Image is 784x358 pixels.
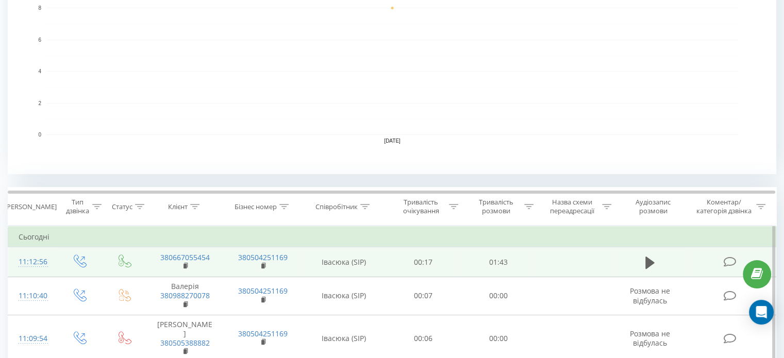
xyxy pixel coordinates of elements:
[112,202,132,211] div: Статус
[749,300,774,325] div: Open Intercom Messenger
[315,202,358,211] div: Співробітник
[38,37,41,43] text: 6
[38,5,41,11] text: 8
[238,286,288,296] a: 380504251169
[302,247,386,277] td: Івасюка (SIP)
[630,286,670,305] span: Розмова не відбулась
[461,277,536,315] td: 00:00
[8,227,776,247] td: Сьогодні
[395,198,447,215] div: Тривалість очікування
[630,329,670,348] span: Розмова не відбулась
[65,198,89,215] div: Тип дзвінка
[461,247,536,277] td: 01:43
[386,277,461,315] td: 00:07
[160,291,210,300] a: 380988270078
[19,252,46,272] div: 11:12:56
[470,198,522,215] div: Тривалість розмови
[386,247,461,277] td: 00:17
[693,198,754,215] div: Коментар/категорія дзвінка
[545,198,599,215] div: Назва схеми переадресації
[38,100,41,106] text: 2
[302,277,386,315] td: Івасюка (SIP)
[384,138,401,144] text: [DATE]
[146,277,224,315] td: Валерія
[5,202,57,211] div: [PERSON_NAME]
[623,198,683,215] div: Аудіозапис розмови
[19,286,46,306] div: 11:10:40
[160,338,210,348] a: 380505388882
[38,69,41,74] text: 4
[19,329,46,349] div: 11:09:54
[235,202,277,211] div: Бізнес номер
[160,252,210,262] a: 380667055454
[168,202,188,211] div: Клієнт
[238,329,288,338] a: 380504251169
[38,132,41,138] text: 0
[238,252,288,262] a: 380504251169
